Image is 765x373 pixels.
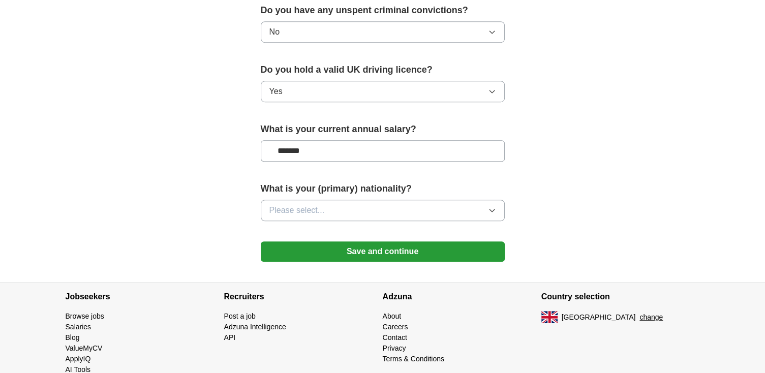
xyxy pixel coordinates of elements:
[224,323,286,331] a: Adzuna Intelligence
[383,333,407,341] a: Contact
[269,85,283,98] span: Yes
[639,312,663,323] button: change
[541,283,700,311] h4: Country selection
[261,182,505,196] label: What is your (primary) nationality?
[261,63,505,77] label: Do you hold a valid UK driving licence?
[261,4,505,17] label: Do you have any unspent criminal convictions?
[66,323,91,331] a: Salaries
[383,312,402,320] a: About
[269,26,280,38] span: No
[224,312,256,320] a: Post a job
[66,312,104,320] a: Browse jobs
[66,355,91,363] a: ApplyIQ
[66,344,103,352] a: ValueMyCV
[66,333,80,341] a: Blog
[261,21,505,43] button: No
[261,241,505,262] button: Save and continue
[541,311,558,323] img: UK flag
[383,355,444,363] a: Terms & Conditions
[269,204,325,216] span: Please select...
[261,122,505,136] label: What is your current annual salary?
[224,333,236,341] a: API
[383,323,408,331] a: Careers
[261,81,505,102] button: Yes
[261,200,505,221] button: Please select...
[562,312,636,323] span: [GEOGRAPHIC_DATA]
[383,344,406,352] a: Privacy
